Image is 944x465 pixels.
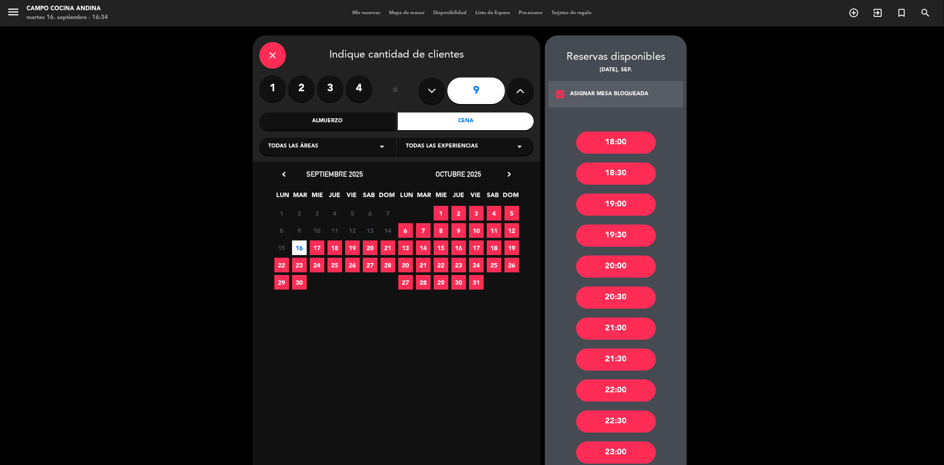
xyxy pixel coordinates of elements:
span: JUE [451,190,466,205]
div: 23:00 [576,442,656,464]
span: 1 [434,206,448,221]
span: 18 [328,240,342,255]
span: 4 [328,206,342,221]
div: [DATE], sep. [545,66,687,75]
span: 23 [451,258,466,272]
div: ASIGNAR MESA BLOQUEADA [570,90,648,99]
span: 10 [469,223,484,238]
span: 27 [363,258,378,272]
span: MIE [434,190,449,205]
span: 7 [416,223,431,238]
span: LUN [400,190,414,205]
span: 8 [274,223,289,238]
span: 3 [310,206,324,221]
span: 20 [398,258,413,272]
button: menu [7,5,20,22]
span: Mapa de mesas [385,11,429,15]
span: 3 [469,206,484,221]
span: 31 [469,275,484,290]
i: search [920,8,931,18]
span: 6 [398,223,413,238]
span: 6 [363,206,378,221]
span: SAB [362,190,377,205]
span: 7 [381,206,395,221]
div: 20:00 [576,256,656,278]
span: 10 [310,223,324,238]
span: DOM [379,190,394,205]
div: 19:30 [576,225,656,247]
span: 26 [345,258,360,272]
span: 5 [345,206,360,221]
span: Disponibilidad [429,11,471,15]
span: 4 [487,206,501,221]
div: 21:30 [576,349,656,371]
label: 3 [317,75,343,102]
span: octubre 2025 [436,170,482,178]
span: septiembre 2025 [306,170,363,178]
span: 24 [310,258,324,272]
span: 21 [416,258,431,272]
span: Lista de Espera [471,11,514,15]
span: 12 [345,223,360,238]
span: 24 [469,258,484,272]
span: SAB [486,190,501,205]
div: 18:30 [576,163,656,185]
span: 13 [398,240,413,255]
div: martes 16. septiembre - 16:34 [27,13,108,22]
div: ó [381,75,410,106]
div: Cena [398,112,534,130]
span: 29 [434,275,448,290]
i: check_box [555,89,566,100]
div: Reservas disponibles [545,49,687,66]
span: 17 [310,240,324,255]
span: 29 [274,275,289,290]
span: 15 [274,240,289,255]
span: 9 [292,223,307,238]
span: 2 [451,206,466,221]
span: 12 [505,223,519,238]
span: 28 [416,275,431,290]
span: 30 [451,275,466,290]
span: 23 [292,258,307,272]
span: 17 [469,240,484,255]
span: Todas las áreas [268,142,318,151]
span: 14 [416,240,431,255]
span: 18 [487,240,501,255]
div: Almuerzo [259,112,396,130]
span: 28 [381,258,395,272]
span: 25 [487,258,501,272]
span: 16 [451,240,466,255]
div: 19:00 [576,194,656,216]
span: 19 [505,240,519,255]
span: MIE [310,190,325,205]
span: 11 [328,223,342,238]
div: 21:00 [576,318,656,340]
div: Campo Cocina Andina [27,4,108,13]
span: 16 [292,240,307,255]
span: 26 [505,258,519,272]
label: 2 [288,75,315,102]
span: 20 [363,240,378,255]
span: 2 [292,206,307,221]
span: 11 [487,223,501,238]
span: 19 [345,240,360,255]
i: exit_to_app [872,8,883,18]
span: VIE [469,190,483,205]
span: 14 [381,223,395,238]
span: VIE [345,190,359,205]
span: 9 [451,223,466,238]
span: Pre-acceso [514,11,547,15]
i: arrow_drop_down [514,141,525,152]
i: menu [7,5,20,19]
label: 4 [346,75,372,102]
span: 15 [434,240,448,255]
i: close [267,50,278,61]
i: add_circle_outline [848,8,859,18]
i: turned_in_not [896,8,907,18]
div: 20:30 [576,287,656,309]
div: 22:00 [576,380,656,402]
span: Mis reservas [348,11,385,15]
span: 22 [434,258,448,272]
i: chevron_left [279,170,289,179]
span: MAR [417,190,432,205]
